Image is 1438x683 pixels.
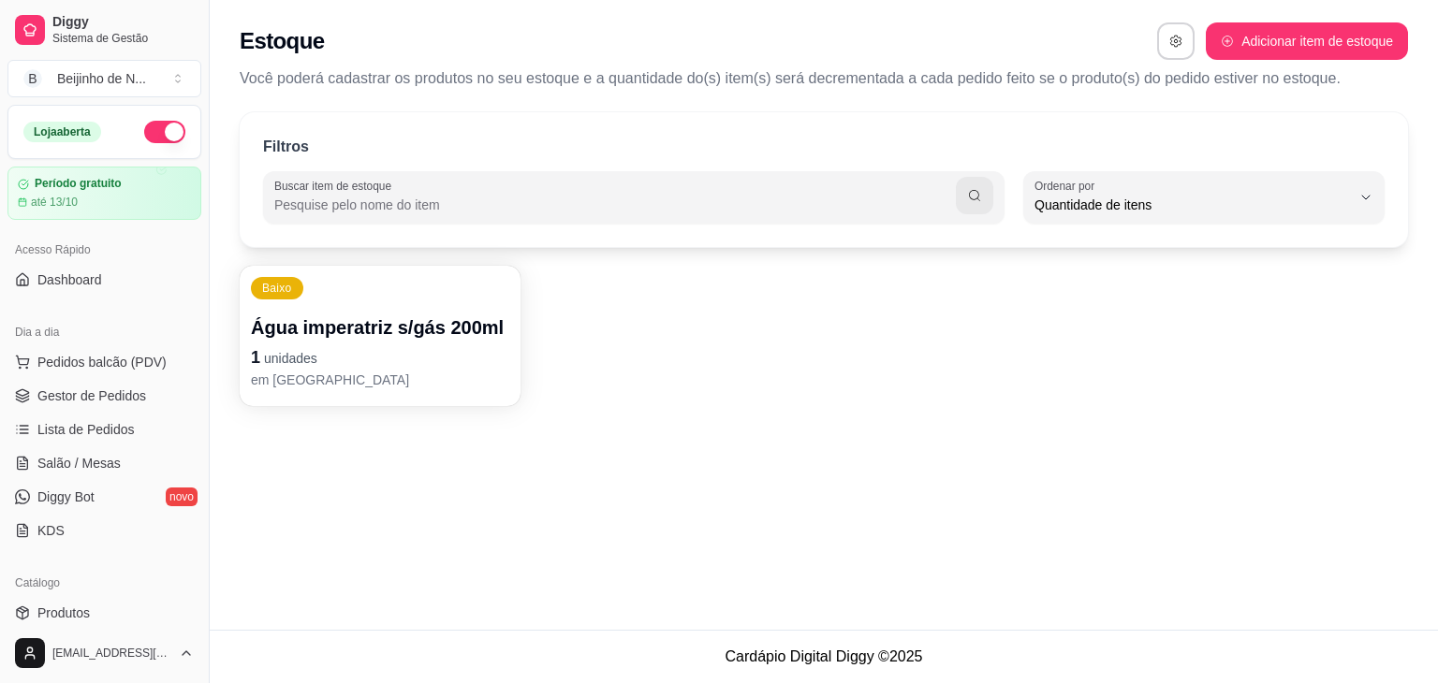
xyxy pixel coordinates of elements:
a: Salão / Mesas [7,448,201,478]
a: Produtos [7,598,201,628]
a: Período gratuitoaté 13/10 [7,167,201,220]
p: Água imperatriz s/gás 200ml [251,314,509,341]
a: KDS [7,516,201,545]
span: KDS [37,521,65,540]
span: Dashboard [37,270,102,289]
span: Diggy [52,14,194,31]
a: DiggySistema de Gestão [7,7,201,52]
div: Dia a dia [7,317,201,347]
span: [EMAIL_ADDRESS][DOMAIN_NAME] [52,646,171,661]
p: em [GEOGRAPHIC_DATA] [251,371,509,389]
article: Período gratuito [35,177,122,191]
button: Pedidos balcão (PDV) [7,347,201,377]
p: Filtros [263,136,309,158]
span: unidades [264,351,317,366]
a: Diggy Botnovo [7,482,201,512]
p: 1 [251,344,509,371]
a: Gestor de Pedidos [7,381,201,411]
input: Buscar item de estoque [274,196,956,214]
footer: Cardápio Digital Diggy © 2025 [210,630,1438,683]
span: Gestor de Pedidos [37,386,146,405]
span: Salão / Mesas [37,454,121,472]
div: Beijinho de N ... [57,69,146,88]
p: Baixo [262,281,292,296]
p: Você poderá cadastrar os produtos no seu estoque e a quantidade do(s) item(s) será decrementada a... [240,67,1408,90]
button: BaixoÁgua imperatriz s/gás 200ml1unidadesem [GEOGRAPHIC_DATA] [240,266,521,406]
h2: Estoque [240,26,324,56]
span: Diggy Bot [37,487,95,506]
button: [EMAIL_ADDRESS][DOMAIN_NAME] [7,631,201,676]
span: Pedidos balcão (PDV) [37,353,167,371]
button: Select a team [7,60,201,97]
div: Loja aberta [23,122,101,142]
span: Sistema de Gestão [52,31,194,46]
div: Acesso Rápido [7,235,201,265]
a: Lista de Pedidos [7,414,201,444]
button: Adicionar item de estoque [1206,22,1408,60]
span: B [23,69,42,88]
span: Quantidade de itens [1034,196,1351,214]
a: Dashboard [7,265,201,295]
span: Lista de Pedidos [37,420,135,439]
label: Buscar item de estoque [274,178,398,194]
div: Catálogo [7,568,201,598]
button: Ordenar porQuantidade de itens [1023,171,1385,224]
span: Produtos [37,603,90,622]
label: Ordenar por [1034,178,1101,194]
article: até 13/10 [31,195,78,210]
button: Alterar Status [144,121,185,143]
